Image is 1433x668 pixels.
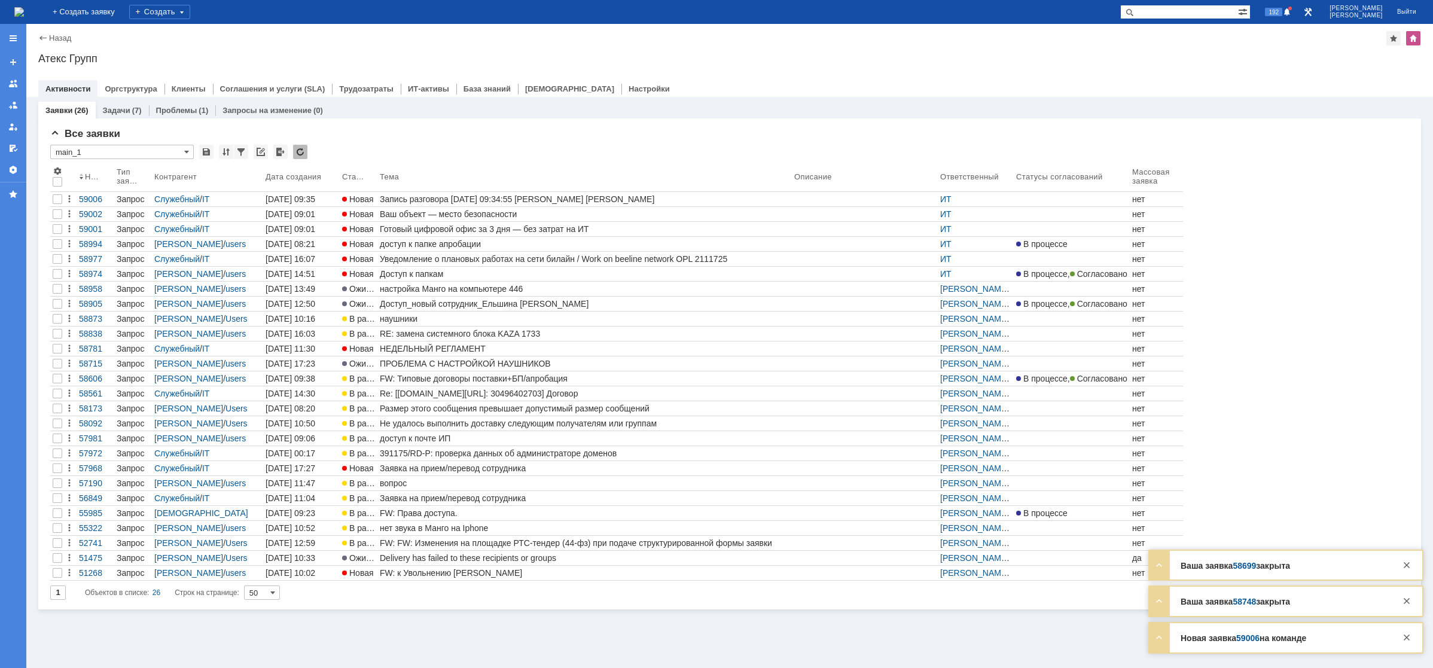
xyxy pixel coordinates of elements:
a: 58958 [77,282,114,296]
div: 58092 [79,419,112,428]
a: users [225,299,246,309]
div: 58606 [79,374,112,383]
a: Запрос на обслуживание [114,401,152,416]
a: 58873 [77,312,114,326]
a: Уведомление о плановых работах на сети билайн / Work on beeline network OPL 2111725 [377,252,792,266]
a: 58173 [77,401,114,416]
div: нет [1132,299,1181,309]
div: Тема [380,172,400,181]
a: Оргструктура [105,84,157,93]
a: Новая [340,267,377,281]
a: нет [1130,192,1183,206]
a: Ожидает ответа контрагента [340,282,377,296]
div: нет [1132,284,1181,294]
a: [PERSON_NAME] [154,299,223,309]
div: [DATE] 14:30 [266,389,315,398]
div: [DATE] 08:20 [266,404,315,413]
a: [PERSON_NAME] [940,389,1010,398]
div: 58977 [79,254,112,264]
a: users [225,359,246,368]
a: Запрос на обслуживание [114,341,152,356]
div: 58958 [79,284,112,294]
a: [DATE] 10:16 [263,312,340,326]
div: Сортировка... [219,145,233,159]
a: В работе [340,312,377,326]
a: 58092 [77,416,114,431]
a: 58905 [77,297,114,311]
a: В процессе,Согласовано [1014,297,1130,311]
th: Ответственный [938,164,1014,192]
a: [DATE] 16:03 [263,327,340,341]
a: нет [1130,416,1183,431]
div: 59006 [79,194,112,204]
a: Настройки [629,84,670,93]
a: IT [202,209,209,219]
a: Заявки в моей ответственности [4,96,23,115]
div: 58873 [79,314,112,324]
a: Служебный [154,194,200,204]
a: IT [202,224,209,234]
span: Новая [342,209,374,219]
a: [PERSON_NAME] [940,314,1010,324]
div: нет [1132,269,1181,279]
a: 58781 [77,341,114,356]
a: нет [1130,282,1183,296]
span: В работе [342,374,384,383]
a: Служебный [154,254,200,264]
a: Новая [340,207,377,221]
div: 58781 [79,344,112,353]
span: Согласовано [1070,374,1127,383]
a: [PERSON_NAME] [154,419,223,428]
a: Назад [49,33,71,42]
a: В работе [340,416,377,431]
div: наушники [380,314,789,324]
a: [DATE] 09:35 [263,192,340,206]
a: [DATE] 13:49 [263,282,340,296]
a: IT [202,194,209,204]
div: Экспорт списка [273,145,288,159]
a: нет [1130,386,1183,401]
div: нет [1132,254,1181,264]
span: Новая [342,239,374,249]
a: В работе [340,386,377,401]
div: настройка Манго на компьютере 446 [380,284,789,294]
div: нет [1132,389,1181,398]
div: нет [1132,194,1181,204]
div: Тип заявки [117,167,140,185]
span: Согласовано [1070,269,1127,279]
a: Мои заявки [4,117,23,136]
span: В работе [342,329,384,338]
span: В процессе [1016,374,1068,383]
a: ИТ [940,209,952,219]
div: доступ к папке апробации [380,239,789,249]
a: НЕДЕЛЬНЫЙ РЕГЛАМЕНТ [377,341,792,356]
div: Контрагент [154,172,199,181]
a: Запрос на обслуживание [114,356,152,371]
a: [DATE] 10:50 [263,416,340,431]
div: Запрос на обслуживание [117,314,150,324]
a: Новая [340,252,377,266]
a: Готовый цифровой офис за 3 дня — без затрат на ИТ [377,222,792,236]
div: НЕДЕЛЬНЫЙ РЕГЛАМЕНТ [380,344,789,353]
span: Согласовано [1070,299,1127,309]
div: Запрос на обслуживание [117,419,150,428]
a: [PERSON_NAME] [154,239,223,249]
a: 58606 [77,371,114,386]
a: Заявки на командах [4,74,23,93]
th: Номер [77,164,114,192]
div: Запрос на обслуживание [117,239,150,249]
a: Создать заявку [4,53,23,72]
div: 58173 [79,404,112,413]
div: Массовая заявка [1132,167,1171,185]
a: Клиенты [172,84,206,93]
a: Заявки [45,106,72,115]
span: Новая [342,224,374,234]
a: [PERSON_NAME] [154,404,223,413]
th: Массовая заявка [1130,164,1183,192]
div: [DATE] 09:01 [266,209,315,219]
a: [PERSON_NAME] [940,344,1010,353]
div: Изменить домашнюю страницу [1406,31,1420,45]
div: Запрос на обслуживание [117,329,150,338]
a: В процессе [1014,237,1130,251]
a: [DATE] 08:20 [263,401,340,416]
